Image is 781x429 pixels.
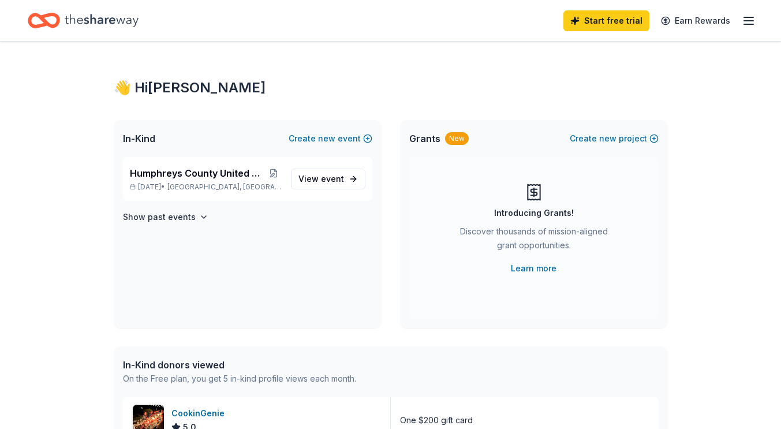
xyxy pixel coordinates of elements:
[28,7,139,34] a: Home
[409,132,440,146] span: Grants
[114,79,668,97] div: 👋 Hi [PERSON_NAME]
[511,262,556,275] a: Learn more
[318,132,335,146] span: new
[123,210,208,224] button: Show past events
[455,225,612,257] div: Discover thousands of mission-aligned grant opportunities.
[167,182,281,192] span: [GEOGRAPHIC_DATA], [GEOGRAPHIC_DATA]
[321,174,344,184] span: event
[400,413,473,427] div: One $200 gift card
[445,132,469,145] div: New
[291,169,365,189] a: View event
[494,206,574,220] div: Introducing Grants!
[130,182,282,192] p: [DATE] •
[599,132,616,146] span: new
[563,10,649,31] a: Start free trial
[570,132,659,146] button: Createnewproject
[123,358,356,372] div: In-Kind donors viewed
[289,132,372,146] button: Createnewevent
[123,372,356,386] div: On the Free plan, you get 5 in-kind profile views each month.
[123,132,155,146] span: In-Kind
[123,210,196,224] h4: Show past events
[130,166,267,180] span: Humphreys County United Way Radio Auction
[654,10,737,31] a: Earn Rewards
[171,406,229,420] div: CookinGenie
[298,172,344,186] span: View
